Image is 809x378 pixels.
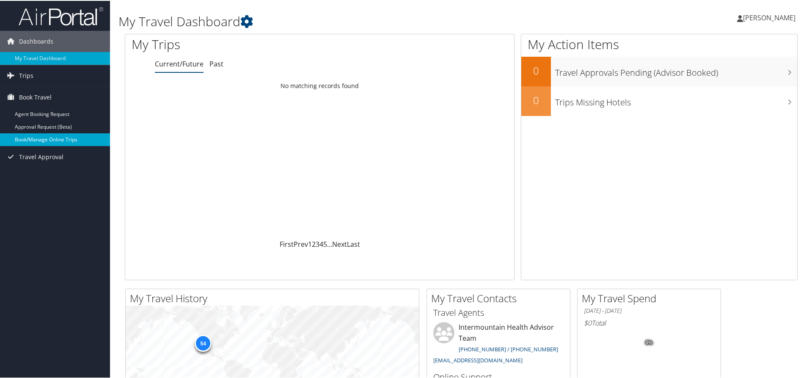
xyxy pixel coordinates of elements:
[521,56,797,86] a: 0Travel Approvals Pending (Advisor Booked)
[132,35,346,52] h1: My Trips
[431,290,570,305] h2: My Travel Contacts
[308,239,312,248] a: 1
[19,30,53,51] span: Dashboards
[118,12,575,30] h1: My Travel Dashboard
[555,91,797,108] h3: Trips Missing Hotels
[459,345,558,352] a: [PHONE_NUMBER] / [PHONE_NUMBER]
[347,239,360,248] a: Last
[332,239,347,248] a: Next
[155,58,204,68] a: Current/Future
[125,77,514,93] td: No matching records found
[646,339,652,345] tspan: 0%
[19,6,103,25] img: airportal-logo.png
[294,239,308,248] a: Prev
[433,356,523,363] a: [EMAIL_ADDRESS][DOMAIN_NAME]
[280,239,294,248] a: First
[316,239,319,248] a: 3
[521,35,797,52] h1: My Action Items
[429,321,568,367] li: Intermountain Health Advisor Team
[584,317,714,327] h6: Total
[319,239,323,248] a: 4
[19,86,52,107] span: Book Travel
[327,239,332,248] span: …
[737,4,804,30] a: [PERSON_NAME]
[19,146,63,167] span: Travel Approval
[521,63,551,77] h2: 0
[555,62,797,78] h3: Travel Approvals Pending (Advisor Booked)
[195,334,212,351] div: 54
[521,86,797,115] a: 0Trips Missing Hotels
[312,239,316,248] a: 2
[582,290,721,305] h2: My Travel Spend
[743,12,795,22] span: [PERSON_NAME]
[584,306,714,314] h6: [DATE] - [DATE]
[433,306,564,318] h3: Travel Agents
[209,58,223,68] a: Past
[323,239,327,248] a: 5
[584,317,592,327] span: $0
[19,64,33,86] span: Trips
[521,92,551,107] h2: 0
[130,290,419,305] h2: My Travel History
